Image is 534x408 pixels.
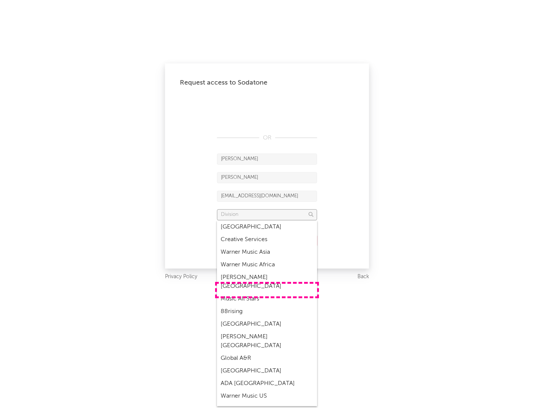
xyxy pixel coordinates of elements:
[217,271,317,293] div: [PERSON_NAME] [GEOGRAPHIC_DATA]
[357,272,369,282] a: Back
[217,246,317,259] div: Warner Music Asia
[217,191,317,202] input: Email
[217,209,317,220] input: Division
[217,352,317,365] div: Global A&R
[217,134,317,142] div: OR
[217,293,317,305] div: Music All Stars
[180,78,354,87] div: Request access to Sodatone
[217,330,317,352] div: [PERSON_NAME] [GEOGRAPHIC_DATA]
[217,377,317,390] div: ADA [GEOGRAPHIC_DATA]
[217,365,317,377] div: [GEOGRAPHIC_DATA]
[217,259,317,271] div: Warner Music Africa
[217,172,317,183] input: Last Name
[217,318,317,330] div: [GEOGRAPHIC_DATA]
[217,221,317,233] div: [GEOGRAPHIC_DATA]
[217,154,317,165] input: First Name
[217,390,317,402] div: Warner Music US
[217,233,317,246] div: Creative Services
[165,272,197,282] a: Privacy Policy
[217,305,317,318] div: 88rising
